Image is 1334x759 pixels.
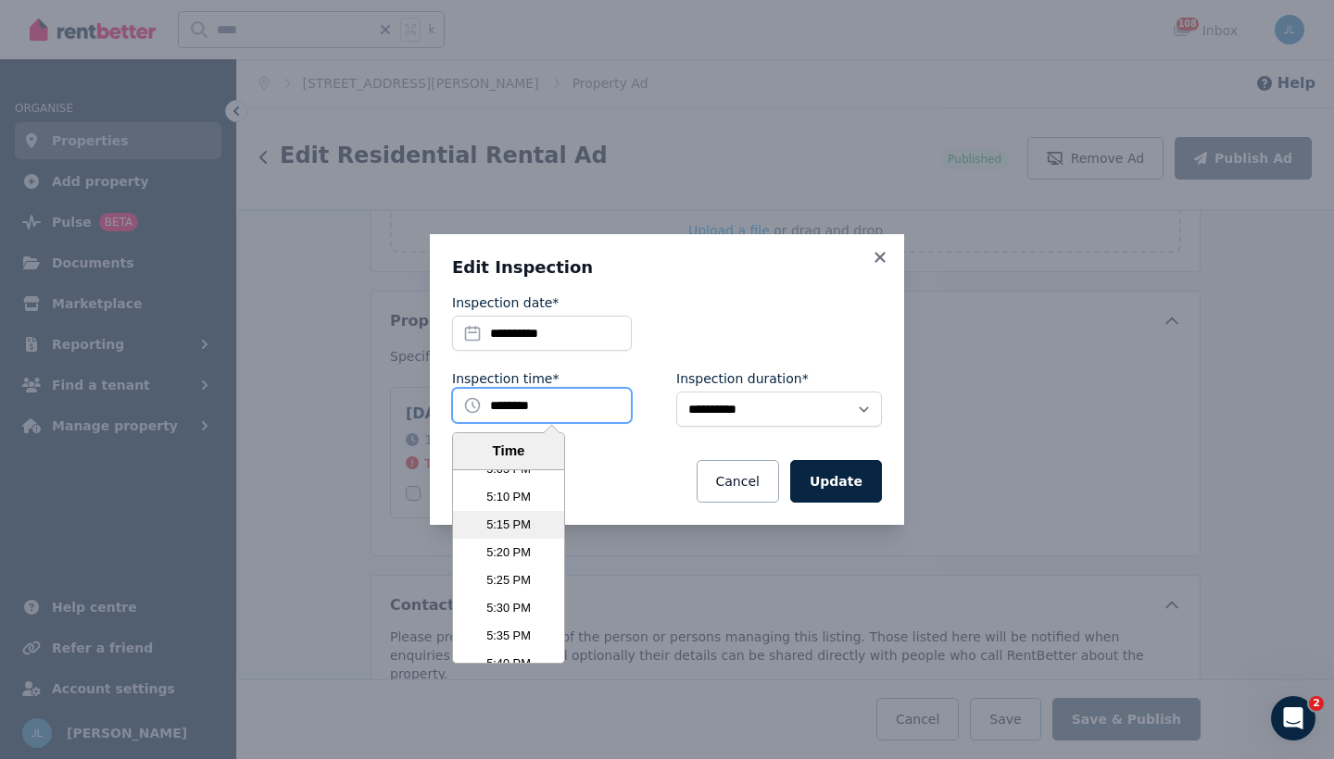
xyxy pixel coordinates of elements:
ul: Time [453,470,564,664]
div: Time [458,441,560,462]
iframe: Intercom live chat [1271,696,1315,740]
li: 5:25 PM [453,566,564,594]
h3: Edit Inspection [452,256,882,279]
li: 5:15 PM [453,511,564,539]
button: Cancel [697,460,779,503]
label: Inspection date* [452,293,559,312]
li: 5:30 PM [453,594,564,622]
li: 5:40 PM [453,650,564,678]
label: Inspection time* [452,369,559,388]
li: 5:10 PM [453,483,564,511]
label: Inspection duration* [676,369,809,388]
li: 5:35 PM [453,622,564,650]
span: 2 [1309,696,1324,711]
li: 5:20 PM [453,539,564,566]
button: Update [790,460,882,503]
